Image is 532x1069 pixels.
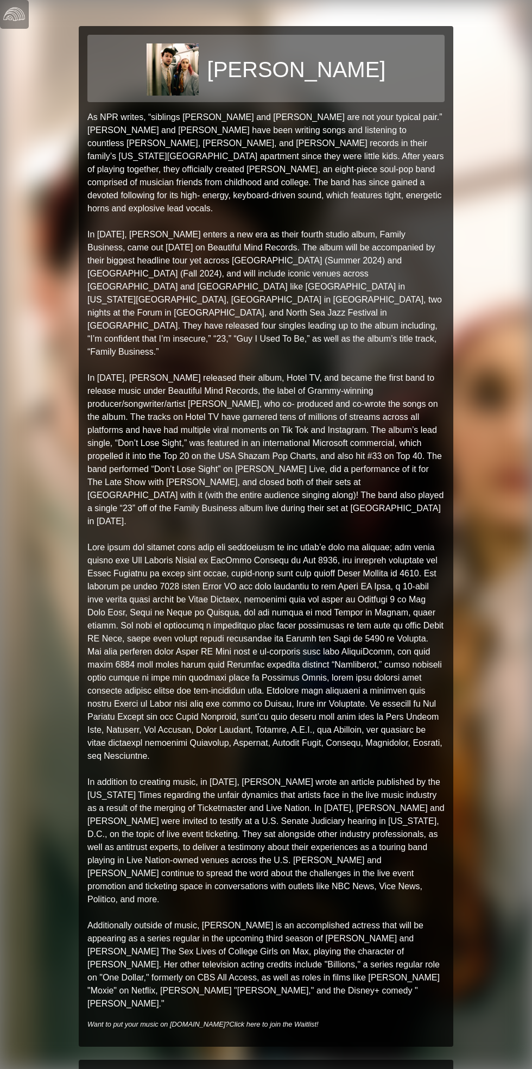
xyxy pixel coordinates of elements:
img: 02fb13571224e2cf72ccca7e8af5c4b4713e96fc116c1b76eb92802f290d3cf1.jpg [147,43,199,96]
i: Want to put your music on [DOMAIN_NAME]? [87,1020,319,1028]
img: logo-white-4c48a5e4bebecaebe01ca5a9d34031cfd3d4ef9ae749242e8c4bf12ef99f53e8.png [3,3,25,25]
a: Click here to join the Waitlist! [229,1020,318,1028]
p: As NPR writes, “siblings [PERSON_NAME] and [PERSON_NAME] are not your typical pair.” [PERSON_NAME... [87,111,445,1010]
h1: [PERSON_NAME] [207,56,386,83]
